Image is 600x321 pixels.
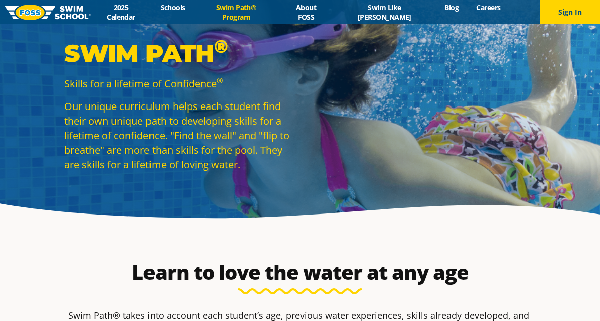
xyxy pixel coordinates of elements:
a: Careers [468,3,509,12]
a: Swim Like [PERSON_NAME] [333,3,436,22]
a: Schools [152,3,194,12]
a: Swim Path® Program [194,3,279,22]
p: Our unique curriculum helps each student find their own unique path to developing skills for a li... [64,99,295,172]
p: Swim Path [64,38,295,68]
img: FOSS Swim School Logo [5,5,91,20]
a: About FOSS [279,3,333,22]
p: Skills for a lifetime of Confidence [64,76,295,91]
sup: ® [214,35,228,57]
a: Blog [436,3,468,12]
sup: ® [217,75,223,85]
h2: Learn to love the water at any age [63,260,537,284]
a: 2025 Calendar [91,3,152,22]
